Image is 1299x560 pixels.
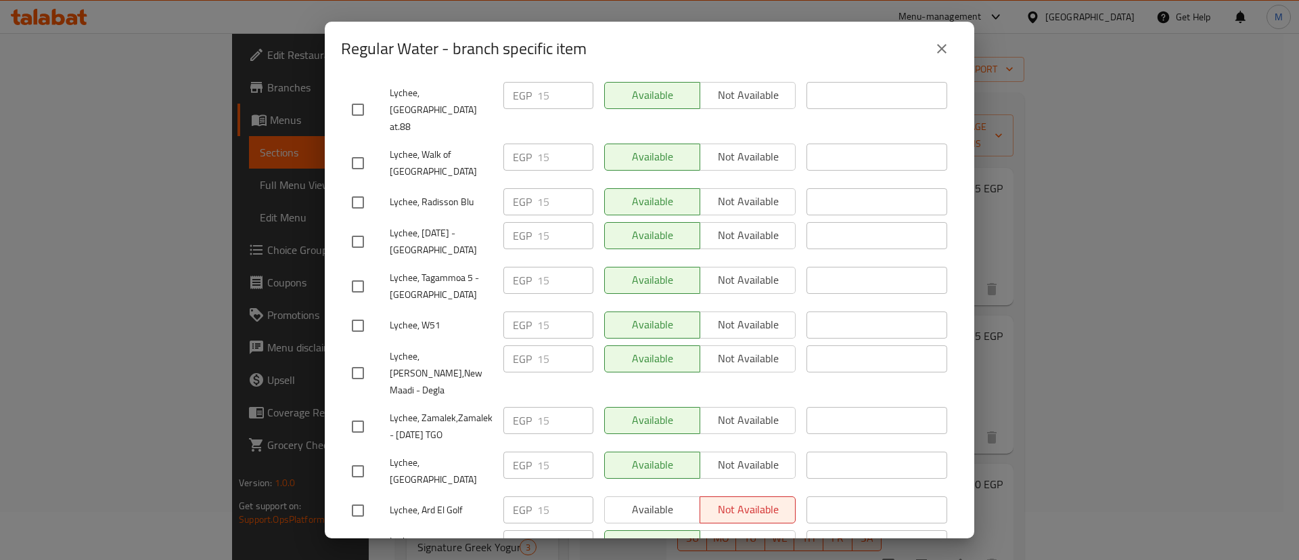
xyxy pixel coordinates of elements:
[537,496,593,523] input: Please enter price
[513,317,532,333] p: EGP
[513,536,532,552] p: EGP
[390,146,493,180] span: Lychee, Walk of [GEOGRAPHIC_DATA]
[537,267,593,294] input: Please enter price
[513,457,532,473] p: EGP
[513,351,532,367] p: EGP
[537,407,593,434] input: Please enter price
[390,317,493,334] span: Lychee, W51
[537,188,593,215] input: Please enter price
[513,149,532,165] p: EGP
[513,87,532,104] p: EGP
[537,144,593,171] input: Please enter price
[390,225,493,259] span: Lychee, [DATE] - [GEOGRAPHIC_DATA]
[926,33,958,65] button: close
[537,82,593,109] input: Please enter price
[390,270,493,303] span: Lychee, Tagammoa 5 - [GEOGRAPHIC_DATA]
[537,345,593,372] input: Please enter price
[341,38,587,60] h2: Regular Water - branch specific item
[390,348,493,399] span: Lychee, [PERSON_NAME],New Maadi - Degla
[390,454,493,488] span: Lychee, [GEOGRAPHIC_DATA]
[513,412,532,429] p: EGP
[537,452,593,479] input: Please enter price
[390,502,493,519] span: Lychee, Ard El Golf
[390,410,493,444] span: Lychee, Zamalek,Zamalek - [DATE] TGO
[513,194,532,210] p: EGP
[390,85,493,135] span: Lychee, [GEOGRAPHIC_DATA] at.88
[537,530,593,557] input: Please enter price
[513,272,532,288] p: EGP
[537,222,593,249] input: Please enter price
[513,502,532,518] p: EGP
[390,194,493,211] span: Lychee, Radisson Blu
[513,228,532,244] p: EGP
[537,311,593,339] input: Please enter price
